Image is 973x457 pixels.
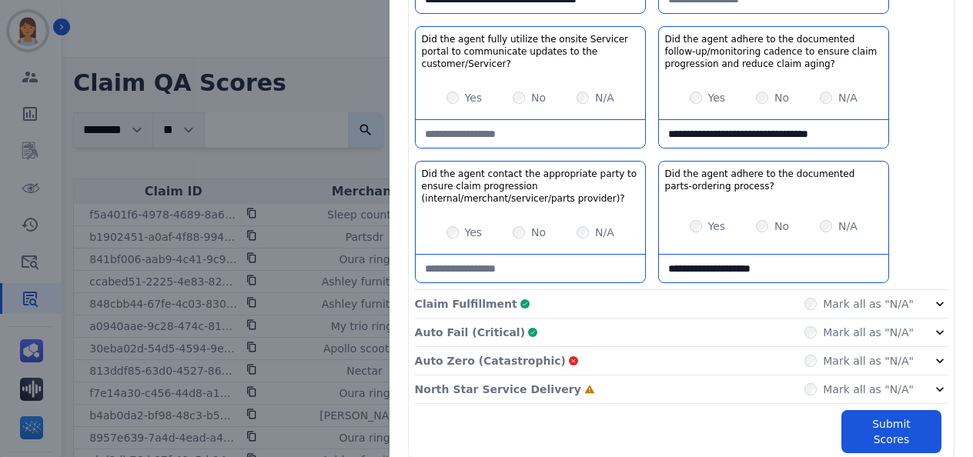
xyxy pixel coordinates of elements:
[531,225,546,240] label: No
[465,225,483,240] label: Yes
[595,90,614,105] label: N/A
[415,353,566,369] p: Auto Zero (Catastrophic)
[774,218,789,234] label: No
[415,382,581,397] p: North Star Service Delivery
[841,410,941,453] button: Submit Scores
[708,90,726,105] label: Yes
[774,90,789,105] label: No
[415,296,517,312] p: Claim Fulfillment
[823,296,914,312] label: Mark all as "N/A"
[823,382,914,397] label: Mark all as "N/A"
[422,33,639,70] h3: Did the agent fully utilize the onsite Servicer portal to communicate updates to the customer/Ser...
[665,168,882,192] h3: Did the agent adhere to the documented parts-ordering process?
[708,218,726,234] label: Yes
[595,225,614,240] label: N/A
[665,33,882,70] h3: Did the agent adhere to the documented follow-up/monitoring cadence to ensure claim progression a...
[823,353,914,369] label: Mark all as "N/A"
[531,90,546,105] label: No
[415,325,525,340] p: Auto Fail (Critical)
[422,168,639,205] h3: Did the agent contact the appropriate party to ensure claim progression (internal/merchant/servic...
[838,90,858,105] label: N/A
[838,218,858,234] label: N/A
[823,325,914,340] label: Mark all as "N/A"
[465,90,483,105] label: Yes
